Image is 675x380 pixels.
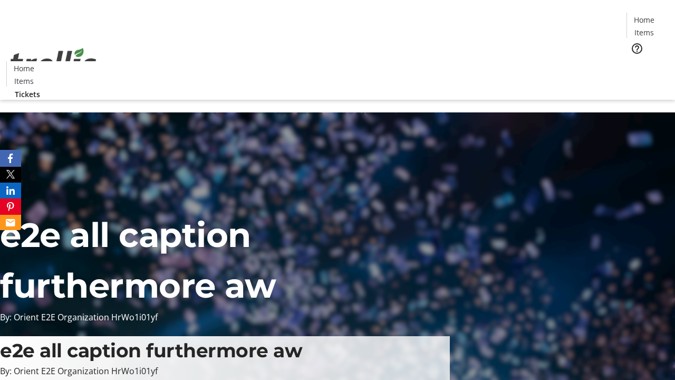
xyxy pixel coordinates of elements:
button: Help [626,38,648,59]
a: Tickets [626,61,669,72]
span: Home [634,14,654,25]
a: Home [7,63,41,74]
a: Tickets [6,89,49,100]
span: Items [634,27,654,38]
span: Items [14,75,34,87]
img: Orient E2E Organization HrWo1i01yf's Logo [6,36,100,89]
span: Tickets [15,89,40,100]
a: Home [627,14,661,25]
a: Items [7,75,41,87]
a: Items [627,27,661,38]
span: Home [14,63,34,74]
span: Tickets [635,61,660,72]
